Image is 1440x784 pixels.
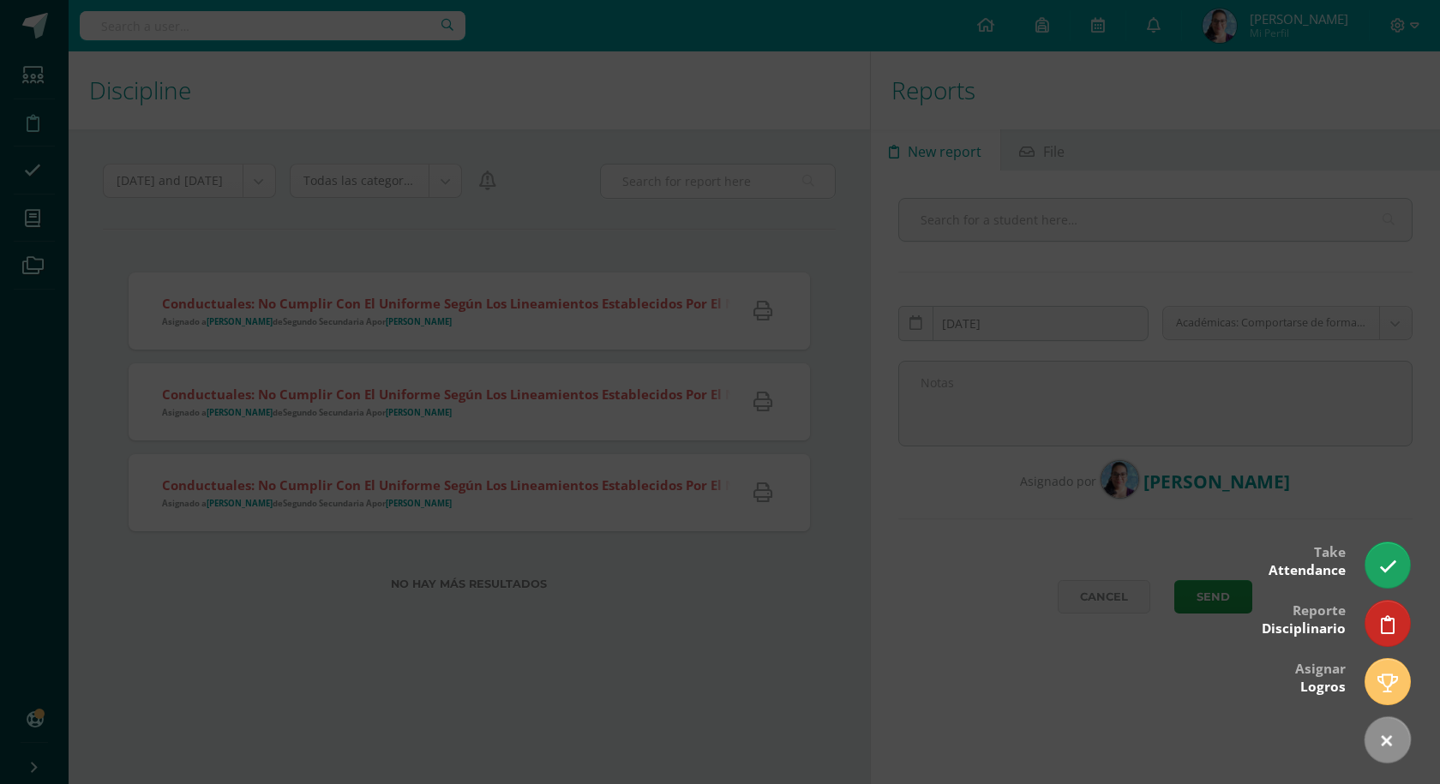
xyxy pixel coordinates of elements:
[1295,649,1346,704] div: Asignar
[1269,532,1346,588] div: Take
[1269,561,1346,579] span: Attendance
[1262,619,1346,637] span: Disciplinario
[1262,590,1346,646] div: Reporte
[1300,678,1346,696] span: Logros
